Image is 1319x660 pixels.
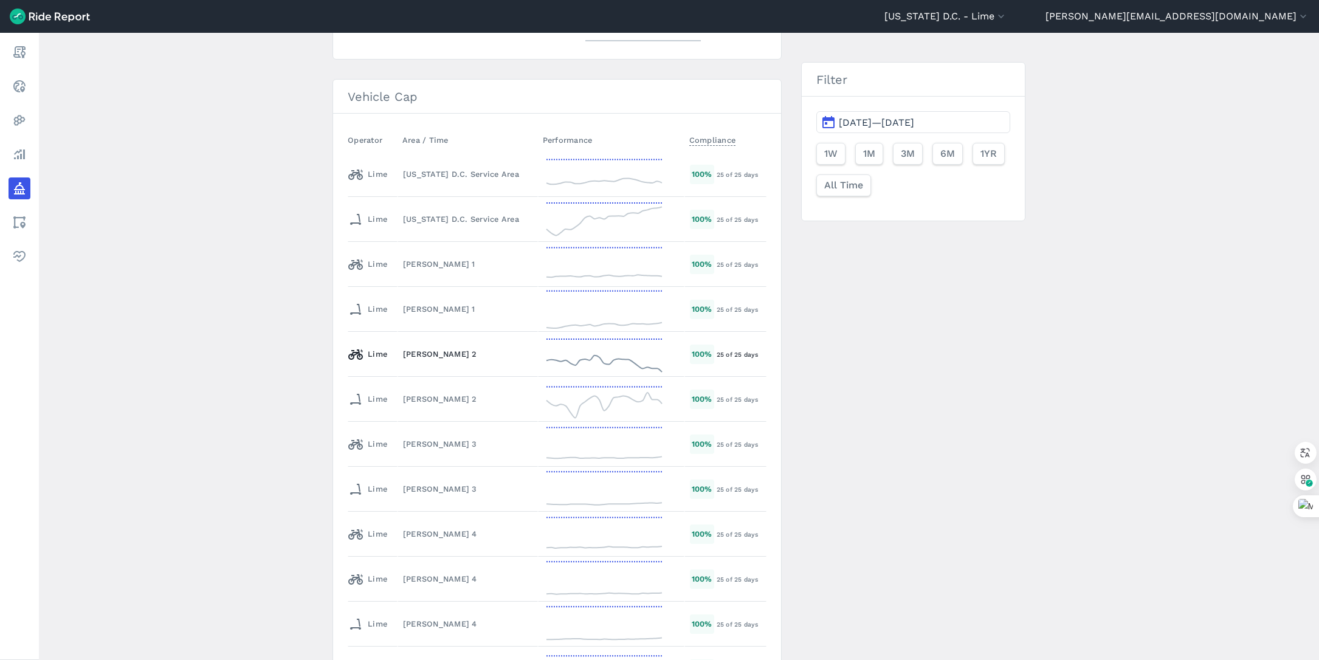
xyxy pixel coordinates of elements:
h3: Vehicle Cap [333,80,781,114]
span: [DATE]—[DATE] [839,117,914,128]
span: All Time [824,178,863,193]
div: Lime [348,255,387,274]
div: Lime [348,210,387,229]
div: 25 of 25 days [717,439,766,450]
button: 1M [855,143,883,165]
th: Area / Time [398,128,538,152]
div: [PERSON_NAME] 2 [403,393,532,405]
div: [US_STATE] D.C. Service Area [403,168,532,180]
div: [PERSON_NAME] 1 [403,303,532,315]
div: [PERSON_NAME] 1 [403,258,532,270]
div: Lime [348,390,387,409]
button: 6M [932,143,963,165]
div: 100 % [690,210,714,229]
span: 1M [863,146,875,161]
a: Policy [9,177,30,199]
div: 25 of 25 days [717,619,766,630]
div: 25 of 25 days [717,349,766,360]
div: [PERSON_NAME] 2 [403,348,532,360]
a: Areas [9,211,30,233]
div: [PERSON_NAME] 4 [403,573,532,585]
div: 100 % [690,300,714,318]
a: Analyze [9,143,30,165]
button: 1YR [973,143,1005,165]
h3: Filter [802,63,1025,97]
div: [PERSON_NAME] 3 [403,483,532,495]
div: 100 % [690,255,714,273]
span: Compliance [689,132,736,146]
div: 100 % [690,165,714,184]
div: 100 % [690,480,714,498]
div: 100 % [690,390,714,408]
div: 25 of 25 days [717,394,766,405]
div: 25 of 25 days [717,259,766,270]
div: 100 % [690,345,714,363]
div: 25 of 25 days [717,529,766,540]
div: 100 % [690,614,714,633]
a: Health [9,246,30,267]
div: Lime [348,345,387,364]
div: Lime [348,300,387,319]
div: Lime [348,614,387,634]
span: 6M [940,146,955,161]
div: 25 of 25 days [717,574,766,585]
a: Report [9,41,30,63]
button: 1W [816,143,845,165]
button: All Time [816,174,871,196]
span: 1W [824,146,838,161]
button: 3M [893,143,923,165]
div: [PERSON_NAME] 4 [403,528,532,540]
a: Realtime [9,75,30,97]
span: 1YR [980,146,997,161]
div: Lime [348,569,387,589]
div: 25 of 25 days [717,304,766,315]
div: 100 % [690,524,714,543]
th: Performance [538,128,684,152]
div: [PERSON_NAME] 3 [403,438,532,450]
div: Lime [348,165,387,184]
div: [US_STATE] D.C. Service Area [403,213,532,225]
div: 25 of 25 days [717,484,766,495]
div: 25 of 25 days [717,169,766,180]
th: Operator [348,128,398,152]
div: 100 % [690,569,714,588]
img: Ride Report [10,9,90,24]
div: 25 of 25 days [717,214,766,225]
button: [DATE]—[DATE] [816,111,1010,133]
div: [PERSON_NAME] 4 [403,618,532,630]
div: Lime [348,435,387,454]
div: 100 % [690,435,714,453]
div: Lime [348,480,387,499]
div: Lime [348,524,387,544]
button: [US_STATE] D.C. - Lime [884,9,1007,24]
a: Heatmaps [9,109,30,131]
span: 3M [901,146,915,161]
button: [PERSON_NAME][EMAIL_ADDRESS][DOMAIN_NAME] [1045,9,1309,24]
